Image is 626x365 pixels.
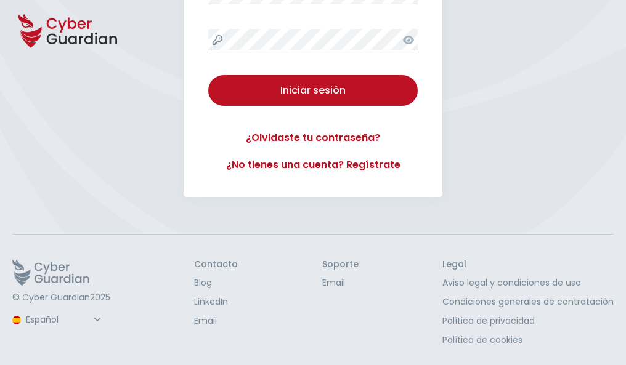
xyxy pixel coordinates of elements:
[194,315,238,327] a: Email
[194,259,238,270] h3: Contacto
[442,295,614,308] a: Condiciones generales de contratación
[322,276,359,289] a: Email
[442,334,614,347] a: Política de cookies
[442,259,614,270] h3: Legal
[194,276,238,289] a: Blog
[322,259,359,270] h3: Soporte
[208,158,418,172] a: ¿No tienes una cuenta? Regístrate
[442,276,614,289] a: Aviso legal y condiciones de uso
[208,75,418,106] button: Iniciar sesión
[217,83,409,98] div: Iniciar sesión
[12,316,21,324] img: region-logo
[194,295,238,308] a: LinkedIn
[208,130,418,145] a: ¿Olvidaste tu contraseña?
[12,292,110,303] p: © Cyber Guardian 2025
[442,315,614,327] a: Política de privacidad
